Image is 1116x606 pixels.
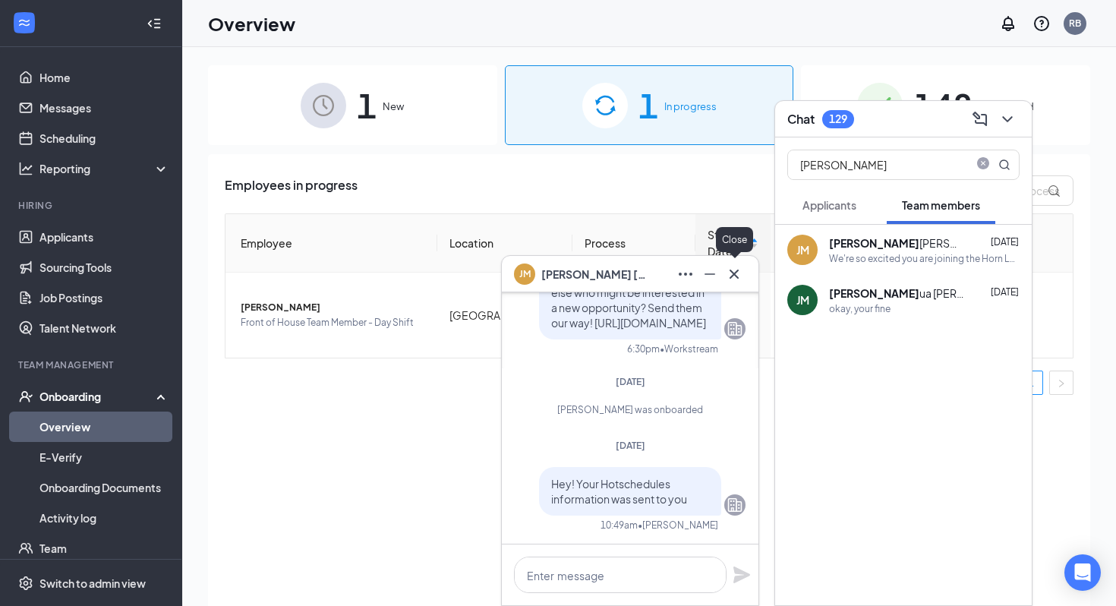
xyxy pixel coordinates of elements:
h3: Chat [787,111,815,128]
div: 129 [829,112,847,125]
svg: Plane [733,566,751,584]
svg: ComposeMessage [971,110,989,128]
div: [PERSON_NAME] [829,235,966,251]
span: • [PERSON_NAME] [638,519,718,532]
svg: Analysis [18,161,33,176]
span: right [1057,379,1066,388]
a: Scheduling [39,123,169,153]
svg: WorkstreamLogo [17,15,32,30]
a: Talent Network [39,313,169,343]
span: Employees in progress [225,175,358,206]
button: right [1049,371,1073,395]
a: Activity log [39,503,169,533]
div: 6:30pm [627,342,660,355]
button: ComposeMessage [968,107,992,131]
span: close-circle [974,157,992,169]
div: okay, your fine [829,302,891,315]
svg: UserCheck [18,389,33,404]
div: Team Management [18,358,166,371]
span: Start Date [708,226,747,260]
div: JM [796,242,809,257]
span: Front of House Team Member - Day Shift [241,315,425,330]
input: Search team member [788,150,968,179]
span: In progress [664,99,717,114]
span: [DATE] [616,440,645,451]
button: ChevronDown [995,107,1020,131]
a: Sourcing Tools [39,252,169,282]
span: 1 [357,79,377,131]
span: close-circle [974,157,992,172]
a: Messages [39,93,169,123]
div: We're so excited you are joining the Horn Lake [DEMOGRAPHIC_DATA]-fil-Ateam ! Do you know anyone ... [829,252,1020,265]
div: Reporting [39,161,170,176]
svg: Cross [725,265,743,283]
a: Onboarding Documents [39,472,169,503]
span: [DATE] [991,236,1019,248]
div: [PERSON_NAME] was onboarded [515,403,746,416]
b: [PERSON_NAME] [829,286,919,300]
div: ua [PERSON_NAME] [829,286,966,301]
svg: QuestionInfo [1032,14,1051,33]
button: Ellipses [673,262,698,286]
span: Hey! Your Hotschedules information was sent to you [551,477,687,506]
span: New [383,99,404,114]
svg: Notifications [999,14,1017,33]
div: RB [1069,17,1081,30]
div: Open Intercom Messenger [1064,554,1101,591]
span: • Workstream [660,342,718,355]
svg: Company [726,496,744,514]
li: Next Page [1049,371,1073,395]
a: Team [39,533,169,563]
div: Hiring [18,199,166,212]
span: [PERSON_NAME] [PERSON_NAME] [541,266,648,282]
th: Location [437,214,572,273]
button: Cross [722,262,746,286]
a: Home [39,62,169,93]
svg: MagnifyingGlass [998,159,1010,171]
span: 148 [913,79,973,131]
span: Team members [902,198,980,212]
div: 10:49am [601,519,638,532]
div: Switch to admin view [39,576,146,591]
b: [PERSON_NAME] [829,236,919,250]
a: Overview [39,412,169,442]
span: 1 [638,79,658,131]
th: Status [771,214,862,273]
svg: Settings [18,576,33,591]
span: Applicants [802,198,856,212]
svg: Collapse [147,16,162,31]
svg: Ellipses [676,265,695,283]
button: Minimize [698,262,722,286]
a: Job Postings [39,282,169,313]
th: Process [572,214,695,273]
div: Onboarding [39,389,156,404]
h1: Overview [208,11,295,36]
svg: Minimize [701,265,719,283]
svg: Company [726,320,744,338]
svg: ChevronDown [998,110,1017,128]
a: Applicants [39,222,169,252]
th: Employee [225,214,437,273]
span: [DATE] [616,376,645,387]
div: Close [716,227,753,252]
span: [PERSON_NAME] [241,300,425,315]
a: E-Verify [39,442,169,472]
span: [DATE] [991,286,1019,298]
div: JM [796,292,809,308]
td: [GEOGRAPHIC_DATA] [437,273,572,358]
span: Completed [979,99,1034,114]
